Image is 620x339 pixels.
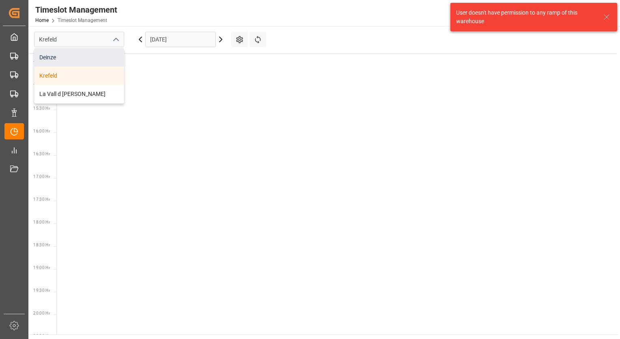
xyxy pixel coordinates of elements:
span: 15:00 Hr [33,83,50,88]
span: 18:30 Hr [33,243,50,247]
span: 17:30 Hr [33,197,50,202]
span: 18:00 Hr [33,220,50,224]
div: Timeslot Management [35,4,117,16]
span: 20:30 Hr [33,334,50,338]
button: close menu [109,33,121,46]
span: 19:00 Hr [33,265,50,270]
span: 14:30 Hr [33,61,50,65]
span: 15:30 Hr [33,106,50,111]
div: Deinze [34,48,124,67]
span: 19:30 Hr [33,288,50,293]
input: DD.MM.YYYY [145,32,216,47]
span: 20:00 Hr [33,311,50,315]
input: Type to search/select [34,32,124,47]
a: Home [35,17,49,23]
span: 16:00 Hr [33,129,50,133]
div: User doesn't have permission to any ramp of this warehouse [456,9,596,26]
span: 16:30 Hr [33,152,50,156]
div: Krefeld [34,67,124,85]
div: La Vall d [PERSON_NAME] [34,85,124,103]
span: 17:00 Hr [33,174,50,179]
